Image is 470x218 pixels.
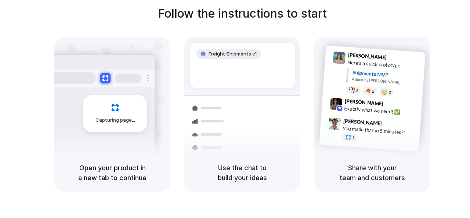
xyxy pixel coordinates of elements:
[384,120,399,129] span: 9:47 AM
[348,51,387,61] span: [PERSON_NAME]
[209,50,257,58] span: Freight Shipments v1
[95,117,136,124] span: Capturing page
[388,90,391,94] span: 3
[343,117,382,127] span: [PERSON_NAME]
[344,97,383,108] span: [PERSON_NAME]
[352,136,355,140] span: 1
[63,163,162,183] h5: Open your product in a new tab to continue
[355,88,358,92] span: 8
[389,54,404,63] span: 9:41 AM
[382,89,388,95] div: 🤯
[347,58,421,71] div: Here's a quick prototype
[343,124,416,137] div: you made that in 5 minutes?!
[372,89,375,93] span: 5
[352,69,420,81] div: Shipments MVP
[323,163,422,183] h5: Share with your team and customers
[158,5,327,22] h1: Follow the instructions to start
[386,100,401,109] span: 9:42 AM
[352,76,419,87] div: Added by [PERSON_NAME]
[344,104,417,117] div: Exactly what we need! ✅
[193,163,292,183] h5: Use the chat to build your ideas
